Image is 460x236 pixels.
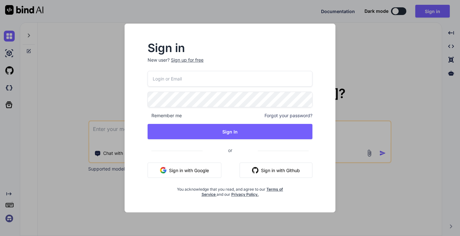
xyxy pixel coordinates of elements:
div: Sign up for free [171,57,203,63]
button: Sign In [148,124,312,139]
button: Sign in with Github [240,163,312,178]
div: You acknowledge that you read, and agree to our and our [175,183,285,197]
span: Forgot your password? [264,112,312,119]
img: google [160,167,166,173]
a: Terms of Service [202,187,283,197]
h2: Sign in [148,43,312,53]
button: Sign in with Google [148,163,221,178]
input: Login or Email [148,71,312,87]
span: Remember me [148,112,182,119]
span: or [203,142,258,158]
a: Privacy Policy. [231,192,259,197]
p: New user? [148,57,312,71]
img: github [252,167,258,173]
